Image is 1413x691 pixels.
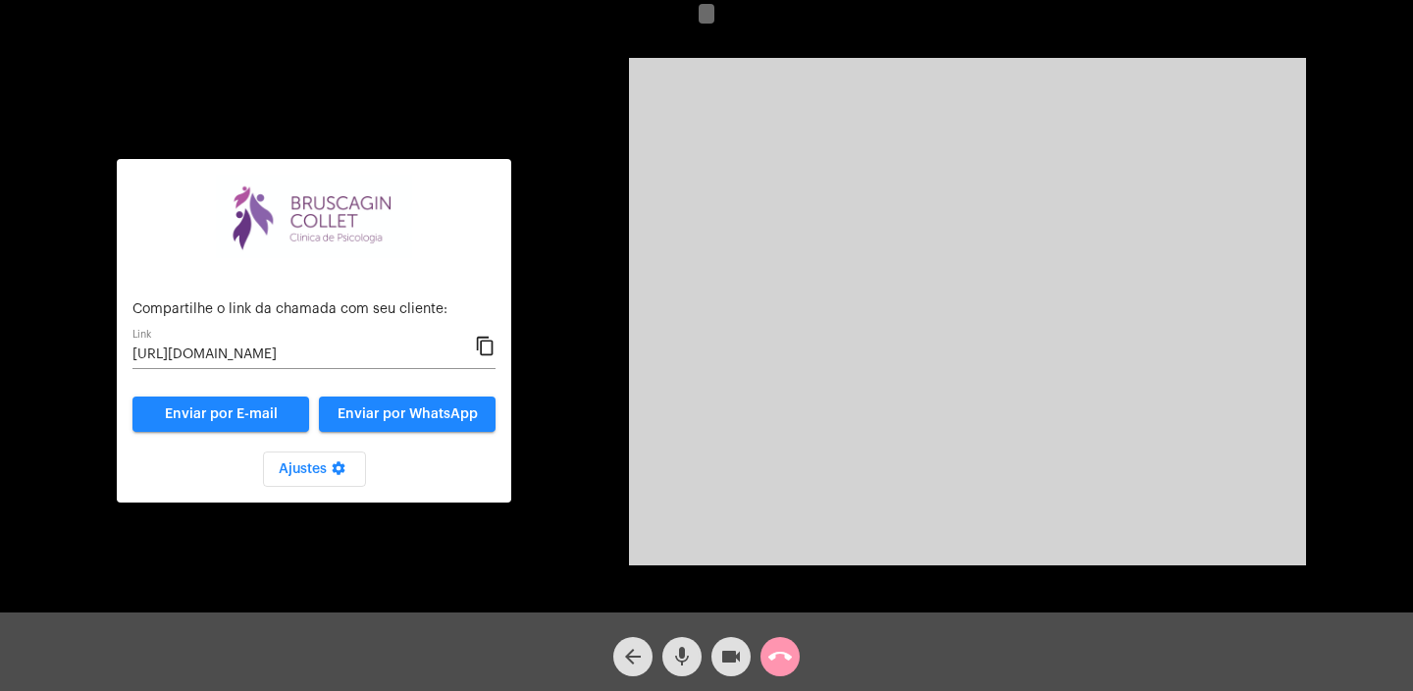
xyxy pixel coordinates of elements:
[621,645,645,668] mat-icon: arrow_back
[279,462,350,476] span: Ajustes
[768,645,792,668] mat-icon: call_end
[319,397,496,432] button: Enviar por WhatsApp
[338,407,478,421] span: Enviar por WhatsApp
[165,407,278,421] span: Enviar por E-mail
[132,397,309,432] a: Enviar por E-mail
[670,645,694,668] mat-icon: mic
[719,645,743,668] mat-icon: videocam
[327,460,350,484] mat-icon: settings
[263,452,366,487] button: Ajustes
[475,335,496,358] mat-icon: content_copy
[216,175,412,258] img: bdd31f1e-573f-3f90-f05a-aecdfb595b2a.png
[132,302,496,317] p: Compartilhe o link da chamada com seu cliente:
